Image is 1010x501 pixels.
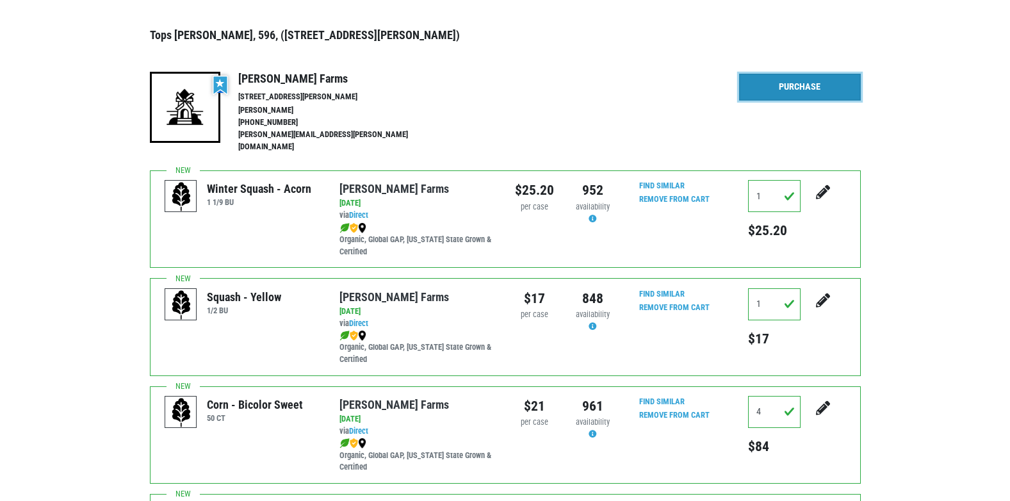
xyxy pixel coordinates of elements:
[515,180,554,201] div: $25.20
[576,309,610,319] span: availability
[207,396,303,413] div: Corn - Bicolor Sweet
[573,396,612,416] div: 961
[350,223,358,233] img: safety-e55c860ca8c00a9c171001a62a92dabd.png
[639,181,685,190] a: Find Similar
[349,210,368,220] a: Direct
[339,329,495,366] div: Organic, Global GAP, [US_STATE] State Grown & Certified
[150,72,220,142] img: 19-7441ae2ccb79c876ff41c34f3bd0da69.png
[748,180,801,212] input: Qty
[515,396,554,416] div: $21
[748,438,801,455] h5: $84
[349,318,368,328] a: Direct
[515,416,554,429] div: per case
[339,209,495,222] div: via
[748,331,801,347] h5: $17
[748,222,801,239] h5: $25.20
[207,288,281,306] div: Squash - Yellow
[238,117,436,129] li: [PHONE_NUMBER]
[576,417,610,427] span: availability
[515,288,554,309] div: $17
[350,331,358,341] img: safety-e55c860ca8c00a9c171001a62a92dabd.png
[639,289,685,299] a: Find Similar
[349,426,368,436] a: Direct
[631,300,717,315] input: Remove From Cart
[339,425,495,438] div: via
[207,180,311,197] div: Winter Squash - Acorn
[339,438,495,474] div: Organic, Global GAP, [US_STATE] State Grown & Certified
[339,182,449,195] a: [PERSON_NAME] Farms
[515,309,554,321] div: per case
[339,223,350,233] img: leaf-e5c59151409436ccce96b2ca1b28e03c.png
[238,72,436,86] h4: [PERSON_NAME] Farms
[339,398,449,411] a: [PERSON_NAME] Farms
[350,438,358,448] img: safety-e55c860ca8c00a9c171001a62a92dabd.png
[207,306,281,315] h6: 1/2 BU
[573,180,612,201] div: 952
[238,129,436,153] li: [PERSON_NAME][EMAIL_ADDRESS][PERSON_NAME][DOMAIN_NAME]
[339,438,350,448] img: leaf-e5c59151409436ccce96b2ca1b28e03c.png
[576,202,610,211] span: availability
[339,222,495,258] div: Organic, Global GAP, [US_STATE] State Grown & Certified
[165,397,197,429] img: placeholder-variety-43d6402dacf2d531de610a020419775a.svg
[339,197,495,209] div: [DATE]
[165,181,197,213] img: placeholder-variety-43d6402dacf2d531de610a020419775a.svg
[339,318,495,330] div: via
[150,28,861,42] h3: Tops [PERSON_NAME], 596, ([STREET_ADDRESS][PERSON_NAME])
[358,438,366,448] img: map_marker-0e94453035b3232a4d21701695807de9.png
[165,289,197,321] img: placeholder-variety-43d6402dacf2d531de610a020419775a.svg
[631,408,717,423] input: Remove From Cart
[339,331,350,341] img: leaf-e5c59151409436ccce96b2ca1b28e03c.png
[339,413,495,425] div: [DATE]
[358,331,366,341] img: map_marker-0e94453035b3232a4d21701695807de9.png
[358,223,366,233] img: map_marker-0e94453035b3232a4d21701695807de9.png
[207,413,303,423] h6: 50 CT
[339,290,449,304] a: [PERSON_NAME] Farms
[238,104,436,117] li: [PERSON_NAME]
[631,192,717,207] input: Remove From Cart
[339,306,495,318] div: [DATE]
[639,397,685,406] a: Find Similar
[207,197,311,207] h6: 1 1/9 BU
[748,396,801,428] input: Qty
[739,74,861,101] a: Purchase
[573,288,612,309] div: 848
[515,201,554,213] div: per case
[748,288,801,320] input: Qty
[238,91,436,103] li: [STREET_ADDRESS][PERSON_NAME]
